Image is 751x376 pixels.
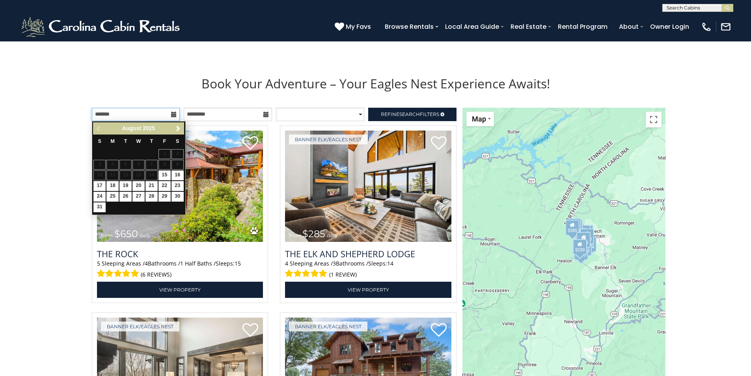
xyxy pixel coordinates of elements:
[132,192,145,202] a: 27
[242,322,258,339] a: Add to favorites
[431,322,447,339] a: Add to favorites
[93,192,106,202] a: 24
[329,269,357,280] span: (1 review)
[136,138,141,144] span: Wednesday
[110,138,115,144] span: Monday
[572,239,587,255] div: $305
[565,219,580,235] div: $285
[507,20,550,34] a: Real Estate
[580,228,594,244] div: $230
[285,131,451,242] img: The Elk And Shepherd Lodge
[173,123,183,133] a: Next
[399,111,420,117] span: Search
[574,244,588,260] div: $215
[97,260,263,280] div: Sleeping Areas / Bathrooms / Sleeps:
[101,232,113,238] span: from
[150,138,153,144] span: Thursday
[180,260,216,267] span: 1 Half Baths /
[646,112,662,127] button: Toggle fullscreen view
[381,20,438,34] a: Browse Rentals
[119,192,132,202] a: 26
[235,260,241,267] span: 15
[176,138,179,144] span: Saturday
[145,181,158,191] a: 21
[114,228,138,239] span: $650
[387,260,393,267] span: 14
[289,322,367,331] a: Banner Elk/Eagles Nest
[86,75,665,92] h1: Book Your Adventure – Your Eagles Nest Experience Awaits!
[124,138,127,144] span: Tuesday
[97,248,263,260] a: The Rock
[441,20,503,34] a: Local Area Guide
[346,22,371,32] span: My Favs
[158,170,171,180] a: 15
[285,131,451,242] a: The Elk And Shepherd Lodge from $285 daily
[302,228,325,239] span: $285
[285,282,451,298] a: View Property
[242,135,258,152] a: Add to favorites
[171,170,184,180] a: 16
[119,181,132,191] a: 19
[145,260,148,267] span: 4
[472,115,486,123] span: Map
[576,232,591,248] div: $425
[466,112,494,126] button: Change map style
[554,20,611,34] a: Rental Program
[576,225,591,241] div: $315
[132,181,145,191] a: 20
[106,181,119,191] a: 18
[579,224,593,240] div: $200
[101,322,179,331] a: Banner Elk/Eagles Nest
[158,192,171,202] a: 29
[567,218,581,234] div: $265
[140,232,151,238] span: daily
[97,260,100,267] span: 5
[93,202,106,212] a: 31
[158,181,171,191] a: 22
[98,138,101,144] span: Sunday
[171,181,184,191] a: 23
[97,282,263,298] a: View Property
[175,125,181,132] span: Next
[143,125,155,131] span: 2025
[122,125,141,131] span: August
[145,192,158,202] a: 28
[333,260,336,267] span: 3
[289,135,367,144] a: Banner Elk/Eagles Nest
[285,260,288,267] span: 4
[327,232,338,238] span: daily
[141,269,171,280] span: (6 reviews)
[368,108,457,121] a: RefineSearchFilters
[573,239,587,255] div: $230
[171,192,184,202] a: 30
[431,135,447,152] a: Add to favorites
[163,138,166,144] span: Friday
[285,248,451,260] a: The Elk And Shepherd Lodge
[335,22,373,32] a: My Favs
[93,181,106,191] a: 17
[720,21,731,32] img: mail-regular-white.png
[20,15,183,39] img: White-1-2.png
[615,20,643,34] a: About
[289,232,301,238] span: from
[381,111,439,117] span: Refine Filters
[646,20,693,34] a: Owner Login
[106,192,119,202] a: 25
[701,21,712,32] img: phone-regular-white.png
[285,260,451,280] div: Sleeping Areas / Bathrooms / Sleeps:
